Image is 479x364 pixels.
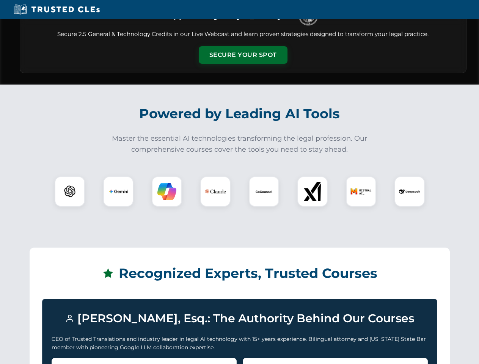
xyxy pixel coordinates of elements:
[205,181,226,202] img: Claude Logo
[29,30,457,39] p: Secure 2.5 General & Technology Credits in our Live Webcast and learn proven strategies designed ...
[152,176,182,207] div: Copilot
[399,181,420,202] img: DeepSeek Logo
[297,176,328,207] div: xAI
[11,4,102,15] img: Trusted CLEs
[107,133,372,155] p: Master the essential AI technologies transforming the legal profession. Our comprehensive courses...
[52,308,428,329] h3: [PERSON_NAME], Esq.: The Authority Behind Our Courses
[55,176,85,207] div: ChatGPT
[42,260,437,287] h2: Recognized Experts, Trusted Courses
[157,182,176,201] img: Copilot Logo
[30,100,450,127] h2: Powered by Leading AI Tools
[394,176,425,207] div: DeepSeek
[254,182,273,201] img: CoCounsel Logo
[199,46,287,64] button: Secure Your Spot
[109,182,128,201] img: Gemini Logo
[200,176,231,207] div: Claude
[103,176,133,207] div: Gemini
[346,176,376,207] div: Mistral AI
[249,176,279,207] div: CoCounsel
[303,182,322,201] img: xAI Logo
[59,180,81,202] img: ChatGPT Logo
[52,335,428,352] p: CEO of Trusted Translations and industry leader in legal AI technology with 15+ years experience....
[350,181,372,202] img: Mistral AI Logo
